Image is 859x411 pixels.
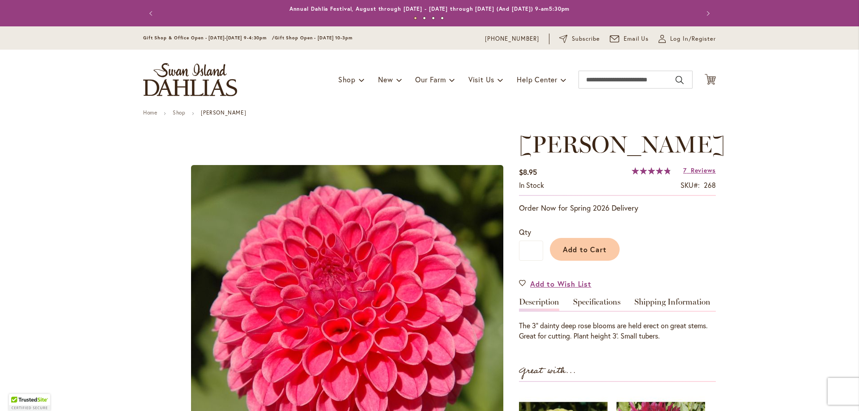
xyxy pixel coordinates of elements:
span: Our Farm [415,75,446,84]
div: 268 [704,180,716,191]
div: Detailed Product Info [519,298,716,341]
a: Shipping Information [634,298,710,311]
span: $8.95 [519,167,537,177]
iframe: Launch Accessibility Center [7,379,32,404]
span: Visit Us [468,75,494,84]
a: Shop [173,109,185,116]
span: 7 [683,166,687,174]
button: 2 of 4 [423,17,426,20]
a: 7 Reviews [683,166,716,174]
a: Specifications [573,298,621,311]
a: Log In/Register [659,34,716,43]
span: [PERSON_NAME] [519,130,725,158]
a: store logo [143,63,237,96]
p: Order Now for Spring 2026 Delivery [519,203,716,213]
button: Previous [143,4,161,22]
strong: SKU [680,180,700,190]
span: In stock [519,180,544,190]
span: Subscribe [572,34,600,43]
button: 4 of 4 [441,17,444,20]
button: 1 of 4 [414,17,417,20]
a: Annual Dahlia Festival, August through [DATE] - [DATE] through [DATE] (And [DATE]) 9-am5:30pm [289,5,570,12]
span: Add to Cart [563,245,607,254]
span: Reviews [691,166,716,174]
button: Next [698,4,716,22]
span: Gift Shop & Office Open - [DATE]-[DATE] 9-4:30pm / [143,35,275,41]
span: Gift Shop Open - [DATE] 10-3pm [275,35,353,41]
a: Description [519,298,559,311]
a: Email Us [610,34,649,43]
strong: [PERSON_NAME] [201,109,246,116]
button: 3 of 4 [432,17,435,20]
span: Email Us [624,34,649,43]
button: Add to Cart [550,238,620,261]
span: Qty [519,227,531,237]
span: Help Center [517,75,557,84]
div: 97% [632,167,671,174]
span: Add to Wish List [530,279,591,289]
a: Subscribe [559,34,600,43]
span: Shop [338,75,356,84]
span: Log In/Register [670,34,716,43]
a: Home [143,109,157,116]
a: Add to Wish List [519,279,591,289]
div: Availability [519,180,544,191]
strong: Great with... [519,364,576,378]
a: [PHONE_NUMBER] [485,34,539,43]
div: The 3" dainty deep rose blooms are held erect on great stems. Great for cutting. Plant height 3'.... [519,321,716,341]
span: New [378,75,393,84]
